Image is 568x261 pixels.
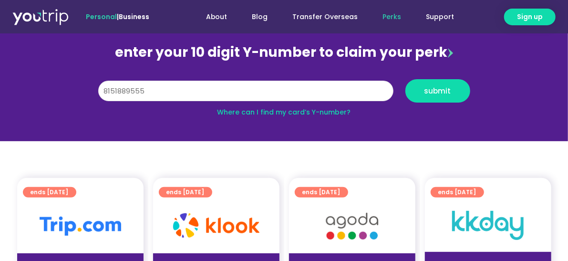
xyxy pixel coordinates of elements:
[438,187,476,198] span: ends [DATE]
[98,81,393,102] input: 10 digit Y-number (e.g. 8123456789)
[86,12,149,21] span: |
[93,40,475,65] div: enter your 10 digit Y-number to claim your perk
[23,187,76,198] a: ends [DATE]
[166,187,205,198] span: ends [DATE]
[31,187,69,198] span: ends [DATE]
[280,8,371,26] a: Transfer Overseas
[517,12,543,22] span: Sign up
[295,187,348,198] a: ends [DATE]
[98,79,470,110] form: Y Number
[424,87,451,94] span: submit
[194,8,240,26] a: About
[119,12,149,21] a: Business
[159,187,212,198] a: ends [DATE]
[405,79,470,103] button: submit
[504,9,556,25] a: Sign up
[431,187,484,198] a: ends [DATE]
[371,8,414,26] a: Perks
[414,8,467,26] a: Support
[175,8,467,26] nav: Menu
[86,12,117,21] span: Personal
[217,107,351,117] a: Where can I find my card’s Y-number?
[302,187,341,198] span: ends [DATE]
[240,8,280,26] a: Blog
